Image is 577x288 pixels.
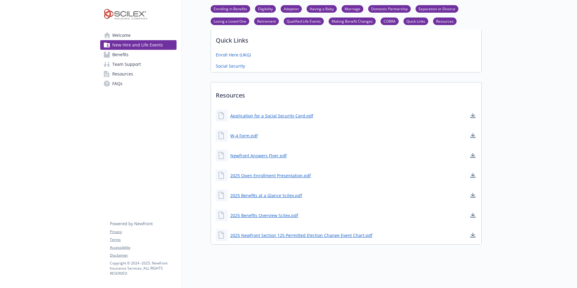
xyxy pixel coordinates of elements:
[100,59,177,69] a: Team Support
[211,6,250,11] a: Enrolling in Benefits
[230,172,311,179] a: 2025 Open Enrollment Presentation.pdf
[100,30,177,40] a: Welcome
[281,6,302,11] a: Adoption
[100,79,177,88] a: FAQs
[381,18,399,24] a: COBRA
[112,59,141,69] span: Team Support
[112,30,131,40] span: Welcome
[469,112,477,119] a: download document
[211,18,249,24] a: Losing a Loved One
[230,192,302,199] a: 2025 Benefits at a Glance Scilex.pdf
[230,133,258,139] a: W-4 Form.pdf
[110,237,176,242] a: Terms
[307,6,337,11] a: Having a Baby
[230,152,287,159] a: Newfront Answers Flyer.pdf
[469,192,477,199] a: download document
[211,27,481,50] p: Quick Links
[469,172,477,179] a: download document
[230,212,298,219] a: 2025 Benefits Overview Scilex.pdf
[110,245,176,250] a: Accessibility
[230,113,313,119] a: Application for a Social Security Card.pdf
[110,253,176,258] a: Disclaimer
[112,79,123,88] span: FAQs
[469,232,477,239] a: download document
[100,50,177,59] a: Benefits
[110,229,176,235] a: Privacy
[216,63,245,69] a: Social Security
[368,6,411,11] a: Domestic Partnership
[342,6,363,11] a: Marriage
[100,69,177,79] a: Resources
[469,152,477,159] a: download document
[255,6,276,11] a: Eligibility
[469,132,477,139] a: download document
[403,18,428,24] a: Quick Links
[100,40,177,50] a: New Hire and Life Events
[230,232,372,238] a: 2025 Newfront Section 125 Permitted Election Change Event Chart.pdf
[216,52,251,58] a: Enroll Here (UKG)
[329,18,376,24] a: Making Benefit Changes
[110,261,176,276] p: Copyright © 2024 - 2025 , Newfront Insurance Services, ALL RIGHTS RESERVED
[112,69,133,79] span: Resources
[254,18,279,24] a: Retirement
[416,6,458,11] a: Separation or Divorce
[112,40,163,50] span: New Hire and Life Events
[211,82,481,105] p: Resources
[469,212,477,219] a: download document
[284,18,324,24] a: Qualified Life Events
[433,18,457,24] a: Resources
[112,50,129,59] span: Benefits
